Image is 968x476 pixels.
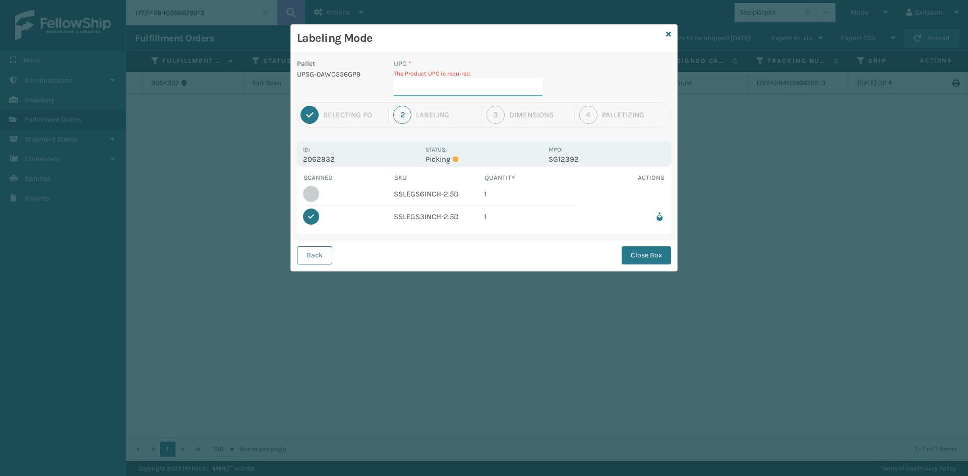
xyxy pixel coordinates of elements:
th: Actions [575,173,665,183]
p: UPSG-0AWC556GP9 [297,69,382,80]
div: 4 [579,106,597,124]
label: MPO: [549,146,563,153]
div: 2 [393,106,411,124]
td: 1 [484,206,575,228]
th: Quantity [484,173,575,183]
div: 1 [300,106,319,124]
div: Palletizing [602,110,668,119]
td: Remove from box [575,206,665,228]
th: Scanned [303,173,394,183]
p: The Product UPC is required. [394,69,542,78]
p: 2062932 [303,155,419,164]
p: SG12392 [549,155,665,164]
label: Id: [303,146,310,153]
div: Dimensions [509,110,570,119]
button: Close Box [622,246,671,264]
div: Selecting FO [323,110,384,119]
div: Labeling [416,110,476,119]
label: Status: [426,146,447,153]
p: Pallet [297,58,382,69]
h3: Labeling Mode [297,31,662,46]
td: SSLEGS3INCH-2.5D [394,206,485,228]
td: 1 [484,183,575,206]
div: 3 [487,106,505,124]
label: UPC [394,58,411,69]
td: SSLEGS6INCH-2.5D [394,183,485,206]
p: Picking [426,155,542,164]
button: Back [297,246,332,264]
th: SKU [394,173,485,183]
